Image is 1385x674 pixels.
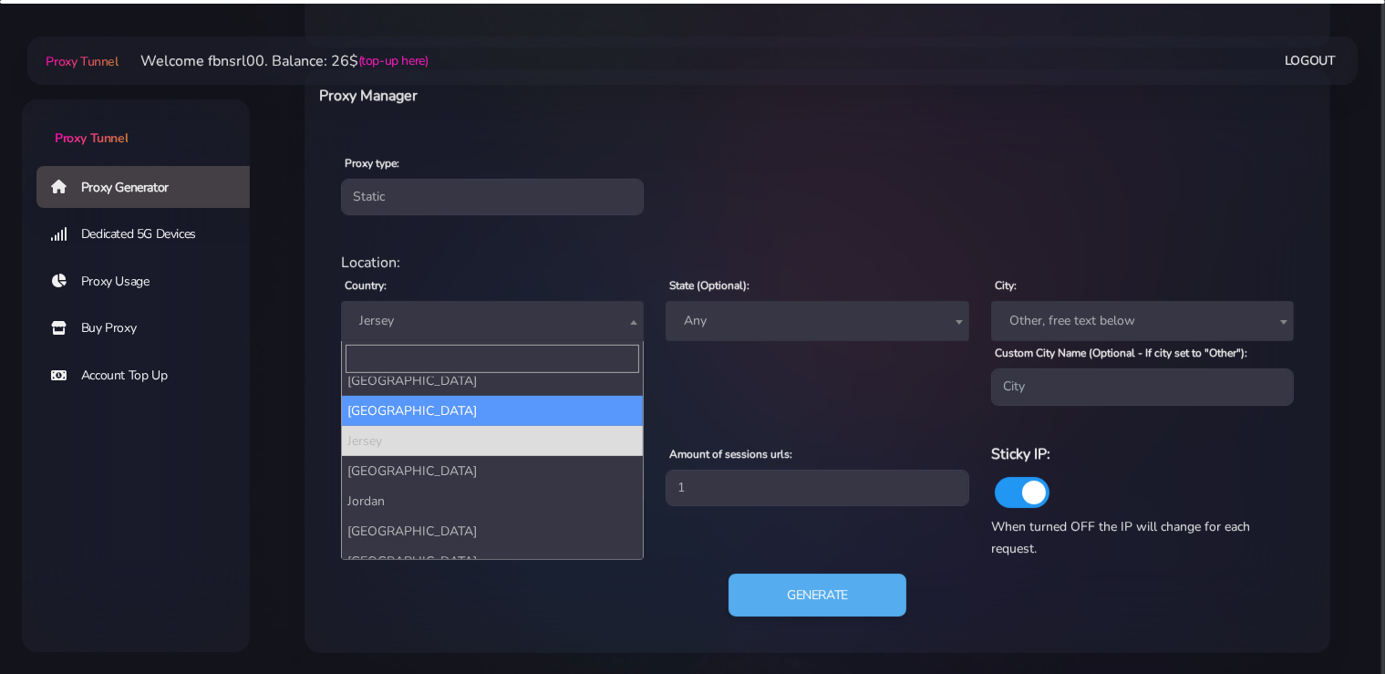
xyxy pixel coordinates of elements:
[346,345,639,373] input: Search
[991,442,1294,466] h6: Sticky IP:
[42,47,118,76] a: Proxy Tunnel
[36,213,264,255] a: Dedicated 5G Devices
[345,155,399,171] label: Proxy type:
[677,308,957,334] span: Any
[119,50,429,72] li: Welcome fbnsrl00. Balance: 26$
[36,355,264,397] a: Account Top Up
[342,486,643,516] li: Jordan
[995,345,1247,361] label: Custom City Name (Optional - If city set to "Other"):
[341,301,644,341] span: Jersey
[342,366,643,396] li: [GEOGRAPHIC_DATA]
[22,99,250,148] a: Proxy Tunnel
[991,368,1294,405] input: City
[991,301,1294,341] span: Other, free text below
[1285,44,1336,78] a: Logout
[36,166,264,208] a: Proxy Generator
[669,446,792,462] label: Amount of sessions urls:
[729,574,906,617] button: Generate
[330,252,1305,274] div: Location:
[342,546,643,576] li: [GEOGRAPHIC_DATA]
[342,456,643,486] li: [GEOGRAPHIC_DATA]
[319,84,892,108] h6: Proxy Manager
[46,53,118,70] span: Proxy Tunnel
[330,420,1305,442] div: Proxy Settings:
[36,261,264,303] a: Proxy Usage
[1297,586,1362,651] iframe: Webchat Widget
[342,396,643,426] li: [GEOGRAPHIC_DATA]
[666,301,968,341] span: Any
[36,307,264,349] a: Buy Proxy
[345,277,387,294] label: Country:
[669,277,749,294] label: State (Optional):
[358,51,429,70] a: (top-up here)
[1002,308,1283,334] span: Other, free text below
[991,518,1250,557] span: When turned OFF the IP will change for each request.
[995,277,1017,294] label: City:
[342,516,643,546] li: [GEOGRAPHIC_DATA]
[342,426,643,456] li: Jersey
[352,308,633,334] span: Jersey
[55,130,128,147] span: Proxy Tunnel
